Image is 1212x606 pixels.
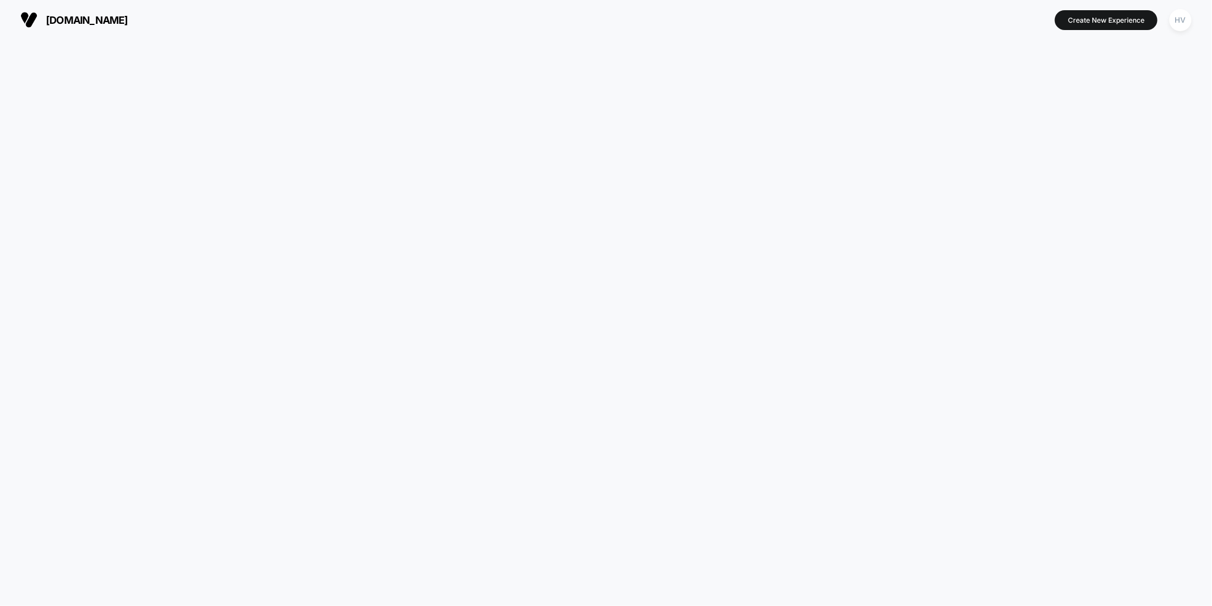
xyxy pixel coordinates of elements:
button: [DOMAIN_NAME] [17,11,132,29]
div: HV [1169,9,1192,31]
button: HV [1166,9,1195,32]
button: Create New Experience [1055,10,1158,30]
span: [DOMAIN_NAME] [46,14,128,26]
img: Visually logo [20,11,37,28]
